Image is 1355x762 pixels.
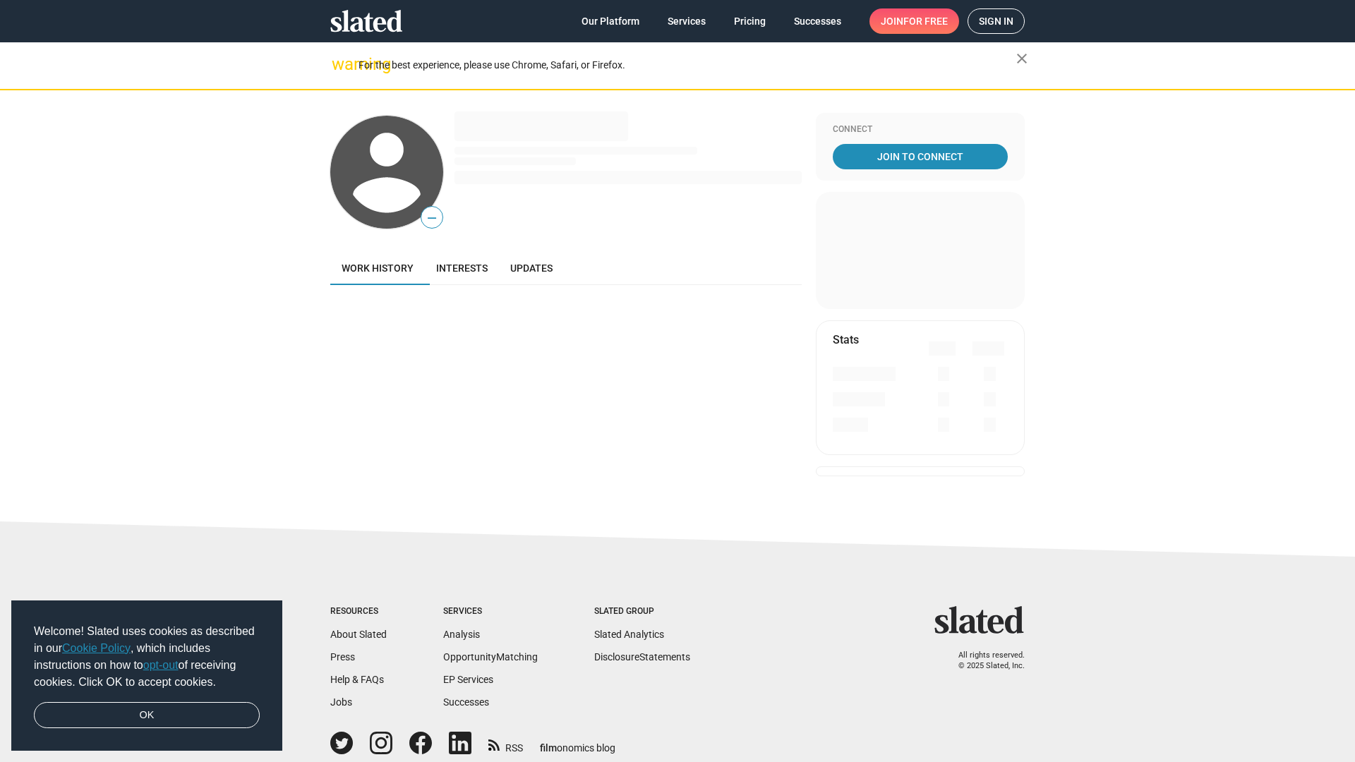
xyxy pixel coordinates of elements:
[833,332,859,347] mat-card-title: Stats
[499,251,564,285] a: Updates
[443,629,480,640] a: Analysis
[968,8,1025,34] a: Sign in
[783,8,853,34] a: Successes
[1013,50,1030,67] mat-icon: close
[903,8,948,34] span: for free
[833,124,1008,135] div: Connect
[540,730,615,755] a: filmonomics blog
[723,8,777,34] a: Pricing
[330,651,355,663] a: Press
[443,696,489,708] a: Successes
[594,629,664,640] a: Slated Analytics
[330,606,387,617] div: Resources
[582,8,639,34] span: Our Platform
[436,262,488,274] span: Interests
[421,209,442,227] span: —
[443,674,493,685] a: EP Services
[488,733,523,755] a: RSS
[332,56,349,73] mat-icon: warning
[869,8,959,34] a: Joinfor free
[594,651,690,663] a: DisclosureStatements
[34,623,260,691] span: Welcome! Slated uses cookies as described in our , which includes instructions on how to of recei...
[330,251,425,285] a: Work history
[836,144,1005,169] span: Join To Connect
[443,606,538,617] div: Services
[143,659,179,671] a: opt-out
[734,8,766,34] span: Pricing
[330,696,352,708] a: Jobs
[570,8,651,34] a: Our Platform
[34,702,260,729] a: dismiss cookie message
[342,262,414,274] span: Work history
[833,144,1008,169] a: Join To Connect
[443,651,538,663] a: OpportunityMatching
[11,600,282,751] div: cookieconsent
[330,629,387,640] a: About Slated
[668,8,706,34] span: Services
[62,642,131,654] a: Cookie Policy
[944,651,1025,671] p: All rights reserved. © 2025 Slated, Inc.
[359,56,1016,75] div: For the best experience, please use Chrome, Safari, or Firefox.
[656,8,717,34] a: Services
[881,8,948,34] span: Join
[510,262,553,274] span: Updates
[330,674,384,685] a: Help & FAQs
[979,9,1013,33] span: Sign in
[540,742,557,754] span: film
[794,8,841,34] span: Successes
[425,251,499,285] a: Interests
[594,606,690,617] div: Slated Group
